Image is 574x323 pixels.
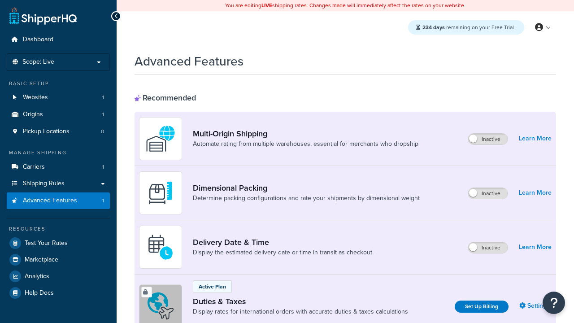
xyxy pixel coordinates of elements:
[7,192,110,209] a: Advanced Features1
[7,149,110,157] div: Manage Shipping
[468,188,508,199] label: Inactive
[7,235,110,251] a: Test Your Rates
[23,111,43,118] span: Origins
[102,111,104,118] span: 1
[25,240,68,247] span: Test Your Rates
[519,132,552,145] a: Learn More
[193,183,420,193] a: Dimensional Packing
[25,273,49,280] span: Analytics
[7,89,110,106] a: Websites1
[455,301,509,313] a: Set Up Billing
[7,225,110,233] div: Resources
[7,285,110,301] a: Help Docs
[422,23,445,31] strong: 234 days
[23,128,70,135] span: Pickup Locations
[7,106,110,123] a: Origins1
[261,1,272,9] b: LIVE
[519,187,552,199] a: Learn More
[25,256,58,264] span: Marketplace
[135,93,196,103] div: Recommended
[7,123,110,140] a: Pickup Locations0
[422,23,514,31] span: remaining on your Free Trial
[7,80,110,87] div: Basic Setup
[23,197,77,205] span: Advanced Features
[193,307,408,316] a: Display rates for international orders with accurate duties & taxes calculations
[468,134,508,144] label: Inactive
[193,194,420,203] a: Determine packing configurations and rate your shipments by dimensional weight
[101,128,104,135] span: 0
[23,180,65,188] span: Shipping Rules
[519,241,552,253] a: Learn More
[102,163,104,171] span: 1
[193,248,374,257] a: Display the estimated delivery date or time in transit as checkout.
[23,163,45,171] span: Carriers
[23,94,48,101] span: Websites
[7,123,110,140] li: Pickup Locations
[199,283,226,291] p: Active Plan
[7,175,110,192] a: Shipping Rules
[7,89,110,106] li: Websites
[145,177,176,209] img: DTVBYsAAAAAASUVORK5CYII=
[145,231,176,263] img: gfkeb5ejjkALwAAAABJRU5ErkJggg==
[22,58,54,66] span: Scope: Live
[193,297,408,306] a: Duties & Taxes
[102,197,104,205] span: 1
[7,159,110,175] li: Carriers
[7,192,110,209] li: Advanced Features
[7,31,110,48] a: Dashboard
[25,289,54,297] span: Help Docs
[193,237,374,247] a: Delivery Date & Time
[135,52,244,70] h1: Advanced Features
[7,159,110,175] a: Carriers1
[7,106,110,123] li: Origins
[193,140,418,148] a: Automate rating from multiple warehouses, essential for merchants who dropship
[23,36,53,44] span: Dashboard
[193,129,418,139] a: Multi-Origin Shipping
[102,94,104,101] span: 1
[468,242,508,253] label: Inactive
[519,300,552,312] a: Settings
[7,252,110,268] a: Marketplace
[145,123,176,154] img: WatD5o0RtDAAAAAElFTkSuQmCC
[7,268,110,284] a: Analytics
[543,292,565,314] button: Open Resource Center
